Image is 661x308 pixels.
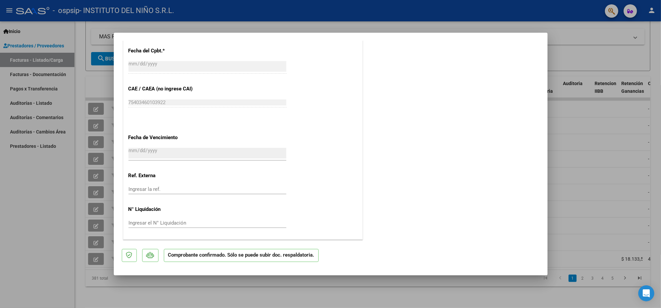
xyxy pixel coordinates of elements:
p: Ref. Externa [128,172,197,180]
p: CAE / CAEA (no ingrese CAI) [128,85,197,93]
p: Fecha de Vencimiento [128,134,197,141]
div: Open Intercom Messenger [638,285,654,301]
p: Comprobante confirmado. Sólo se puede subir doc. respaldatoria. [164,249,319,262]
p: Fecha del Cpbt. [128,47,197,55]
p: N° Liquidación [128,206,197,213]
